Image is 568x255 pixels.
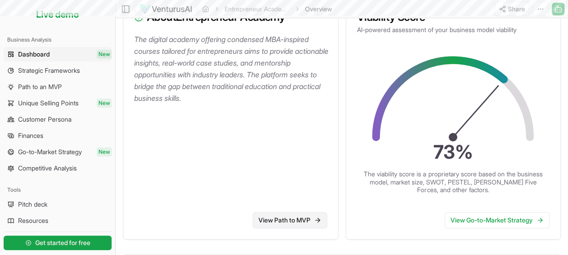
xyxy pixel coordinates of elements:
[4,145,112,159] a: Go-to-Market StrategyNew
[18,99,79,108] span: Unique Selling Points
[357,25,550,34] p: AI-powered assessment of your business model viability
[4,161,112,175] a: Competitive Analysis
[4,234,112,252] a: Get started for free
[4,80,112,94] a: Path to an MVP
[363,170,544,194] p: The viability score is a proprietary score based on the business model, market size, SWOT, PESTEL...
[4,96,112,110] a: Unique Selling PointsNew
[253,212,327,228] a: View Path to MVP
[18,147,82,156] span: Go-to-Market Strategy
[18,164,77,173] span: Competitive Analysis
[97,99,112,108] span: New
[4,213,112,228] a: Resources
[4,128,112,143] a: Finances
[4,183,112,197] div: Tools
[18,50,50,59] span: Dashboard
[134,12,327,23] h3: About Entrepreneur Academy
[4,63,112,78] a: Strategic Frameworks
[357,12,550,23] h3: Viability Score
[97,50,112,59] span: New
[97,147,112,156] span: New
[18,131,43,140] span: Finances
[18,82,62,91] span: Path to an MVP
[18,115,71,124] span: Customer Persona
[445,212,549,228] a: View Go-to-Market Strategy
[4,236,112,250] button: Get started for free
[4,33,112,47] div: Business Analysis
[4,197,112,212] a: Pitch deck
[18,216,48,225] span: Resources
[433,141,473,163] text: 73 %
[4,112,112,127] a: Customer Persona
[134,33,331,104] p: The digital academy offering condensed MBA-inspired courses tailored for entrepreneurs aims to pr...
[4,47,112,61] a: DashboardNew
[35,238,90,247] span: Get started for free
[18,200,47,209] span: Pitch deck
[18,66,80,75] span: Strategic Frameworks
